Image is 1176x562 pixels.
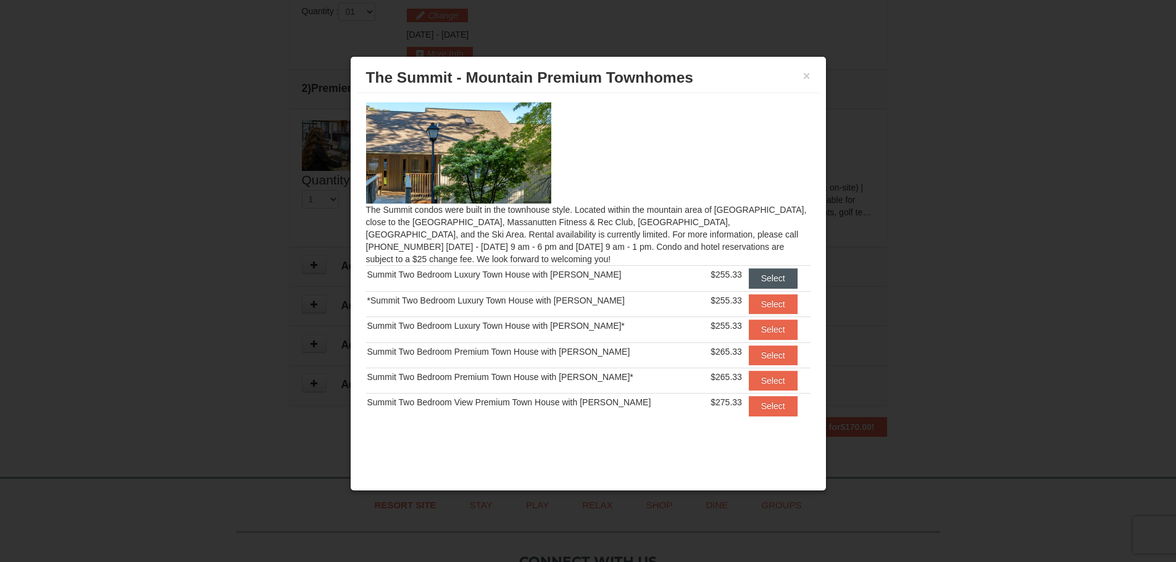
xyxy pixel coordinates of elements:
[367,320,702,332] div: Summit Two Bedroom Luxury Town House with [PERSON_NAME]*
[749,268,798,288] button: Select
[711,372,742,382] span: $265.33
[366,102,551,204] img: 19219034-1-0eee7e00.jpg
[367,268,702,281] div: Summit Two Bedroom Luxury Town House with [PERSON_NAME]
[711,295,742,305] span: $255.33
[711,321,742,331] span: $255.33
[749,371,798,391] button: Select
[711,347,742,357] span: $265.33
[749,320,798,339] button: Select
[367,396,702,408] div: Summit Two Bedroom View Premium Town House with [PERSON_NAME]
[367,371,702,383] div: Summit Two Bedroom Premium Town House with [PERSON_NAME]*
[711,397,742,407] span: $275.33
[367,345,702,358] div: Summit Two Bedroom Premium Town House with [PERSON_NAME]
[357,93,820,428] div: The Summit condos were built in the townhouse style. Located within the mountain area of [GEOGRAP...
[711,270,742,279] span: $255.33
[367,294,702,307] div: *Summit Two Bedroom Luxury Town House with [PERSON_NAME]
[749,345,798,365] button: Select
[803,70,811,82] button: ×
[366,69,693,86] span: The Summit - Mountain Premium Townhomes
[749,396,798,416] button: Select
[749,294,798,314] button: Select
